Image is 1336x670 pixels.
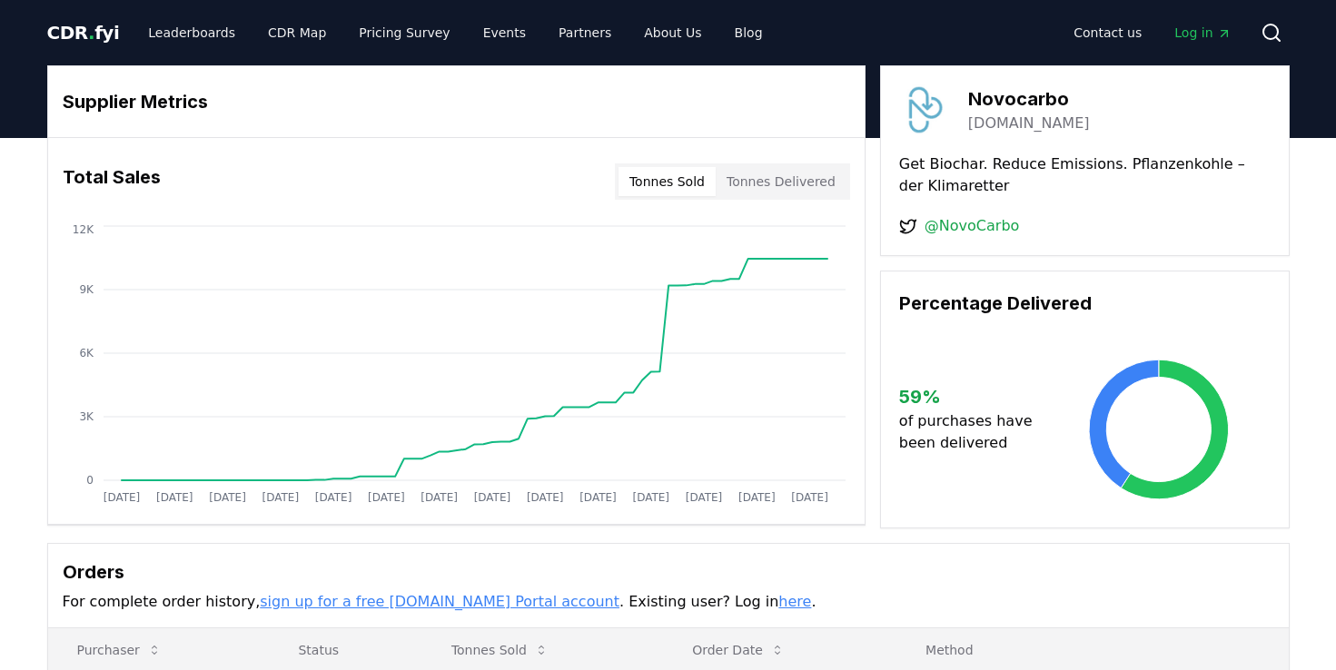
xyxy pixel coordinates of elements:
[899,383,1047,410] h3: 59 %
[72,223,94,236] tspan: 12K
[1059,16,1245,49] nav: Main
[685,491,722,504] tspan: [DATE]
[720,16,777,49] a: Blog
[86,474,94,487] tspan: 0
[437,632,563,668] button: Tonnes Sold
[473,491,510,504] tspan: [DATE]
[79,347,94,360] tspan: 6K
[134,16,250,49] a: Leaderboards
[260,593,619,610] a: sign up for a free [DOMAIN_NAME] Portal account
[619,167,716,196] button: Tonnes Sold
[629,16,716,49] a: About Us
[738,491,776,504] tspan: [DATE]
[63,558,1274,586] h3: Orders
[1059,16,1156,49] a: Contact us
[79,410,94,423] tspan: 3K
[579,491,617,504] tspan: [DATE]
[421,491,458,504] tspan: [DATE]
[103,491,140,504] tspan: [DATE]
[47,20,120,45] a: CDR.fyi
[155,491,193,504] tspan: [DATE]
[899,290,1271,317] h3: Percentage Delivered
[716,167,846,196] button: Tonnes Delivered
[968,113,1090,134] a: [DOMAIN_NAME]
[1160,16,1245,49] a: Log in
[899,153,1271,197] p: Get Biochar. Reduce Emissions. Pflanzenkohle – der Klimaretter
[1174,24,1231,42] span: Log in
[544,16,626,49] a: Partners
[344,16,464,49] a: Pricing Survey
[968,85,1090,113] h3: Novocarbo
[134,16,777,49] nav: Main
[63,632,176,668] button: Purchaser
[368,491,405,504] tspan: [DATE]
[262,491,299,504] tspan: [DATE]
[209,491,246,504] tspan: [DATE]
[678,632,799,668] button: Order Date
[899,410,1047,454] p: of purchases have been delivered
[632,491,669,504] tspan: [DATE]
[88,22,94,44] span: .
[469,16,540,49] a: Events
[63,88,850,115] h3: Supplier Metrics
[63,163,161,200] h3: Total Sales
[791,491,828,504] tspan: [DATE]
[63,591,1274,613] p: For complete order history, . Existing user? Log in .
[778,593,811,610] a: here
[911,641,1273,659] p: Method
[79,283,94,296] tspan: 9K
[47,22,120,44] span: CDR fyi
[925,215,1020,237] a: @NovoCarbo
[314,491,351,504] tspan: [DATE]
[253,16,341,49] a: CDR Map
[899,84,950,135] img: Novocarbo-logo
[283,641,407,659] p: Status
[526,491,563,504] tspan: [DATE]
